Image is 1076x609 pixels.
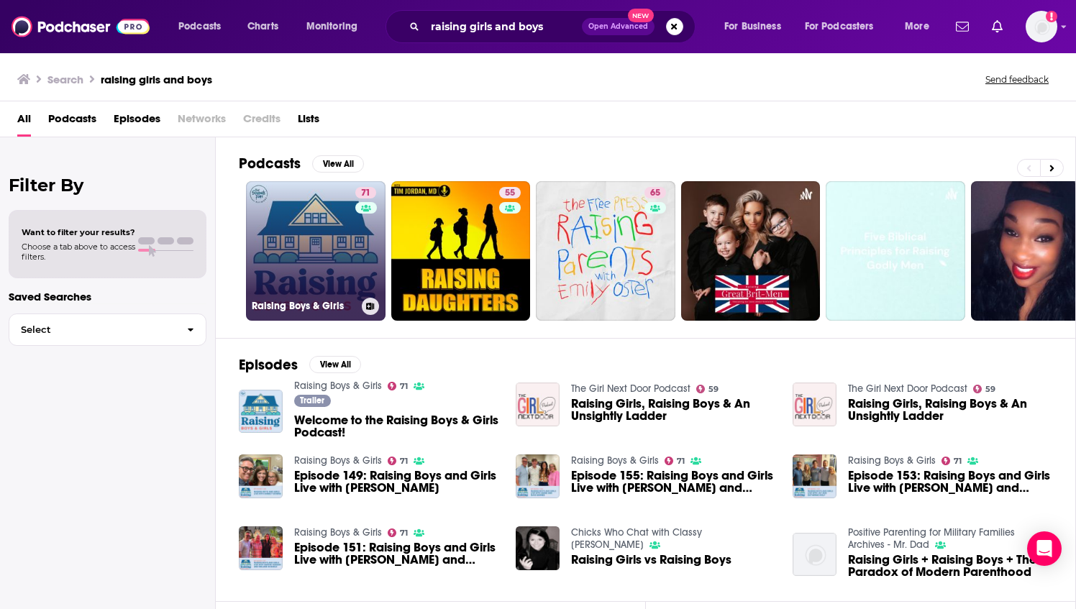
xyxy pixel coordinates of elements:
[571,470,775,494] span: Episode 155: Raising Boys and Girls Live with [PERSON_NAME] and [PERSON_NAME]
[9,325,175,334] span: Select
[12,13,150,40] img: Podchaser - Follow, Share and Rate Podcasts
[696,385,719,393] a: 59
[48,107,96,137] a: Podcasts
[239,155,364,173] a: PodcastsView All
[793,533,836,577] img: Raising Girls + Raising Boys + The Paradox of Modern Parenthood
[848,470,1052,494] span: Episode 153: Raising Boys and Girls Live with [PERSON_NAME] and [PERSON_NAME]
[516,383,560,426] img: Raising Girls, Raising Boys & An Unsightly Ladder
[905,17,929,37] span: More
[950,14,975,39] a: Show notifications dropdown
[388,528,409,537] a: 71
[239,526,283,570] img: Episode 151: Raising Boys and Girls Live with Sophie Hudson and Melanie Shankle
[708,386,719,393] span: 59
[168,15,240,38] button: open menu
[22,242,135,262] span: Choose a tab above to access filters.
[47,73,83,86] h3: Search
[571,526,702,551] a: Chicks Who Chat with Classy Jen Hinton
[571,554,731,566] a: Raising Girls vs Raising Boys
[981,73,1053,86] button: Send feedback
[499,187,521,198] a: 55
[588,23,648,30] span: Open Advanced
[1046,11,1057,22] svg: Add a profile image
[246,181,386,321] a: 71Raising Boys & Girls
[252,300,356,312] h3: Raising Boys & Girls
[848,383,967,395] a: The Girl Next Door Podcast
[399,10,709,43] div: Search podcasts, credits, & more...
[238,15,287,38] a: Charts
[22,227,135,237] span: Want to filter your results?
[793,454,836,498] img: Episode 153: Raising Boys and Girls Live with Jay and Katherine Wolf
[536,181,675,321] a: 65
[9,175,206,196] h2: Filter By
[239,155,301,173] h2: Podcasts
[239,390,283,434] img: Welcome to the Raising Boys & Girls Podcast!
[571,383,690,395] a: The Girl Next Door Podcast
[294,454,382,467] a: Raising Boys & Girls
[400,530,408,536] span: 71
[355,187,376,198] a: 71
[400,458,408,464] span: 71
[1027,531,1062,566] div: Open Intercom Messenger
[114,107,160,137] a: Episodes
[312,155,364,173] button: View All
[294,526,382,539] a: Raising Boys & Girls
[309,356,361,373] button: View All
[941,457,962,465] a: 71
[9,313,206,346] button: Select
[298,107,319,137] a: Lists
[973,385,996,393] a: 59
[516,454,560,498] a: Episode 155: Raising Boys and Girls Live with Annie and Dave Barnes
[795,15,895,38] button: open menu
[582,18,655,35] button: Open AdvancedNew
[848,554,1052,578] a: Raising Girls + Raising Boys + The Paradox of Modern Parenthood
[388,382,409,390] a: 71
[1026,11,1057,42] img: User Profile
[1026,11,1057,42] span: Logged in as WE_Broadcast
[101,73,212,86] h3: raising girls and boys
[239,356,298,374] h2: Episodes
[239,454,283,498] img: Episode 149: Raising Boys and Girls Live with Annie F Downs
[361,186,370,201] span: 71
[247,17,278,37] span: Charts
[954,458,962,464] span: 71
[391,181,531,321] a: 55
[793,383,836,426] img: Raising Girls, Raising Boys & An Unsightly Ladder
[571,454,659,467] a: Raising Boys & Girls
[388,457,409,465] a: 71
[848,398,1052,422] a: Raising Girls, Raising Boys & An Unsightly Ladder
[294,541,498,566] a: Episode 151: Raising Boys and Girls Live with Sophie Hudson and Melanie Shankle
[178,17,221,37] span: Podcasts
[178,107,226,137] span: Networks
[985,386,995,393] span: 59
[516,526,560,570] img: Raising Girls vs Raising Boys
[17,107,31,137] a: All
[294,380,382,392] a: Raising Boys & Girls
[677,458,685,464] span: 71
[665,457,685,465] a: 71
[805,17,874,37] span: For Podcasters
[571,398,775,422] a: Raising Girls, Raising Boys & An Unsightly Ladder
[848,526,1015,551] a: Positive Parenting for Military Families Archives - Mr. Dad
[848,454,936,467] a: Raising Boys & Girls
[243,107,281,137] span: Credits
[571,470,775,494] a: Episode 155: Raising Boys and Girls Live with Annie and Dave Barnes
[1026,11,1057,42] button: Show profile menu
[294,414,498,439] span: Welcome to the Raising Boys & Girls Podcast!
[294,470,498,494] a: Episode 149: Raising Boys and Girls Live with Annie F Downs
[239,356,361,374] a: EpisodesView All
[425,15,582,38] input: Search podcasts, credits, & more...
